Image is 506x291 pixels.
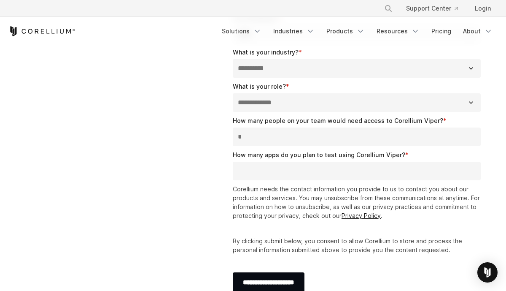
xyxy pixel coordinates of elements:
a: Solutions [217,24,266,39]
span: How many people on your team would need access to Corellium Viper? [233,117,443,124]
a: Corellium Home [8,26,75,36]
a: About [458,24,498,39]
span: How many apps do you plan to test using Corellium Viper? [233,151,405,158]
button: Search [381,1,396,16]
a: Support Center [399,1,465,16]
a: Industries [268,24,320,39]
a: Privacy Policy [342,212,381,219]
span: What is your industry? [233,49,299,56]
a: Resources [371,24,425,39]
div: Navigation Menu [217,24,498,39]
div: Open Intercom Messenger [477,262,498,283]
p: By clicking submit below, you consent to allow Corellium to store and process the personal inform... [233,237,484,254]
p: Corellium needs the contact information you provide to us to contact you about our products and s... [233,185,484,220]
a: Products [321,24,370,39]
a: Login [468,1,498,16]
a: Pricing [426,24,456,39]
div: Navigation Menu [374,1,498,16]
span: What is your role? [233,83,286,90]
